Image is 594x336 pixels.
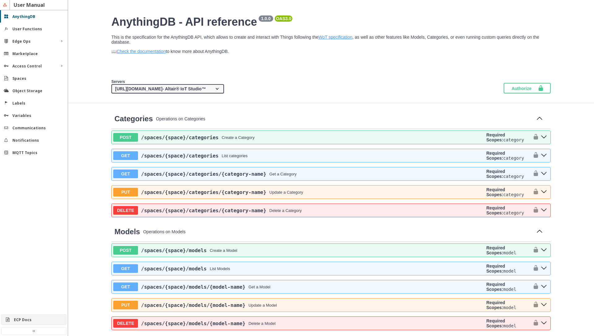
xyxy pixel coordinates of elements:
[141,153,218,159] a: /spaces/{space}/categories
[113,133,484,142] button: POST/spaces/{space}/categoriesCreate a Category
[486,245,505,255] b: Required Scopes:
[248,285,270,289] div: Get a Model
[269,172,297,176] div: Get a Category
[539,283,549,291] button: get ​/spaces​/{space}​/models​/{model-name}
[503,156,524,161] code: category
[141,284,245,290] a: /spaces/{space}/models/{model-name}
[503,287,516,292] code: model
[503,250,516,255] code: model
[141,302,245,308] span: /spaces /{space} /models /{model-name}
[141,284,245,290] span: /spaces /{space} /models /{model-name}
[141,321,245,326] a: /spaces/{space}/models/{model-name}
[530,132,539,142] button: authorization button unlocked
[530,282,539,292] button: authorization button unlocked
[141,302,245,308] a: /spaces/{space}/models/{model-name}
[141,189,266,195] span: /spaces /{space} /categories /{category-name}
[113,151,138,160] span: GET
[486,205,505,215] b: Required Scopes:
[503,269,516,274] code: model
[113,151,484,160] button: GET/spaces/{space}/categoriesList categories
[113,188,138,196] span: PUT
[111,49,551,54] p: 📖 to know more about AnythingDB.
[141,321,245,326] span: /spaces /{space} /models /{model-name}
[113,264,138,273] span: GET
[486,264,505,274] b: Required Scopes:
[318,35,352,40] a: WoT specification
[143,229,532,234] p: Operations on Models
[111,35,551,45] p: This is the specification for the AnythingDB API, which allows to create and interact with Things...
[248,303,277,308] div: Update a Model
[530,318,539,328] button: authorization button unlocked
[113,319,138,328] span: DELETE
[539,301,549,309] button: put ​/spaces​/{space}​/models​/{model-name}
[503,323,516,328] code: model
[113,133,138,142] span: POST
[530,264,539,274] button: authorization button unlocked
[511,85,538,91] span: Authorize
[486,132,505,142] b: Required Scopes:
[222,153,247,158] div: List categories
[539,152,549,160] button: get ​/spaces​/{space}​/categories
[269,208,302,213] div: Delete a Category
[539,319,549,327] button: delete ​/spaces​/{space}​/models​/{model-name}
[117,49,166,54] a: Check the documentation
[539,133,549,141] button: post ​/spaces​/{space}​/categories
[222,135,254,140] div: Create a Category
[530,205,539,215] button: authorization button unlocked
[530,151,539,161] button: authorization button unlocked
[486,151,505,161] b: Required Scopes:
[113,188,484,196] button: PUT/spaces/{space}/categories/{category-name}Update a Category
[113,170,138,178] span: GET
[504,83,551,93] button: Authorize
[114,227,140,236] a: Models
[486,300,505,310] b: Required Scopes:
[530,187,539,197] button: authorization button unlocked
[486,187,505,197] b: Required Scopes:
[539,170,549,178] button: get ​/spaces​/{space}​/categories​/{category-name}
[113,264,484,273] button: GET/spaces/{space}/modelsList Models
[141,189,266,195] a: /spaces/{space}/categories/{category-name}
[539,265,549,273] button: get ​/spaces​/{space}​/models
[535,227,544,236] button: Collapse operation
[113,246,138,255] span: POST
[503,210,524,215] code: category
[141,266,207,272] span: /spaces /{space} /models
[503,174,524,179] code: category
[539,246,549,254] button: post ​/spaces​/{space}​/models
[141,171,266,177] span: /spaces /{space} /categories /{category-name}
[486,318,505,328] b: Required Scopes:
[141,266,207,272] a: /spaces/{space}/models
[503,192,524,197] code: category
[539,188,549,196] button: put ​/spaces​/{space}​/categories​/{category-name}
[503,305,516,310] code: model
[113,170,484,178] button: GET/spaces/{space}/categories/{category-name}Get a Category
[530,300,539,310] button: authorization button unlocked
[111,80,125,84] span: Servers
[530,169,539,179] button: authorization button unlocked
[141,208,266,213] a: /spaces/{space}/categories/{category-name}
[141,153,218,159] span: /spaces /{space} /categories
[113,301,138,309] span: PUT
[269,190,303,195] div: Update a Category
[141,171,266,177] a: /spaces/{space}/categories/{category-name}
[114,114,153,123] a: Categories
[113,282,138,291] span: GET
[486,282,505,292] b: Required Scopes:
[156,116,532,121] p: Operations on Categories
[113,206,484,215] button: DELETE/spaces/{space}/categories/{category-name}Delete a Category
[539,206,549,214] button: delete ​/spaces​/{space}​/categories​/{category-name}
[530,245,539,255] button: authorization button unlocked
[113,301,484,309] button: PUT/spaces/{space}/models/{model-name}Update a Model
[141,135,218,140] span: /spaces /{space} /categories
[210,248,237,253] div: Create a Model
[111,15,551,28] h2: AnythingDB - API reference
[113,246,484,255] button: POST/spaces/{space}/modelsCreate a Model
[210,266,230,271] div: List Models
[248,321,275,326] div: Delete a Model
[141,135,218,140] a: /spaces/{space}/categories
[535,114,544,123] button: Collapse operation
[141,248,207,253] a: /spaces/{space}/models
[276,16,291,21] pre: OAS 3.0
